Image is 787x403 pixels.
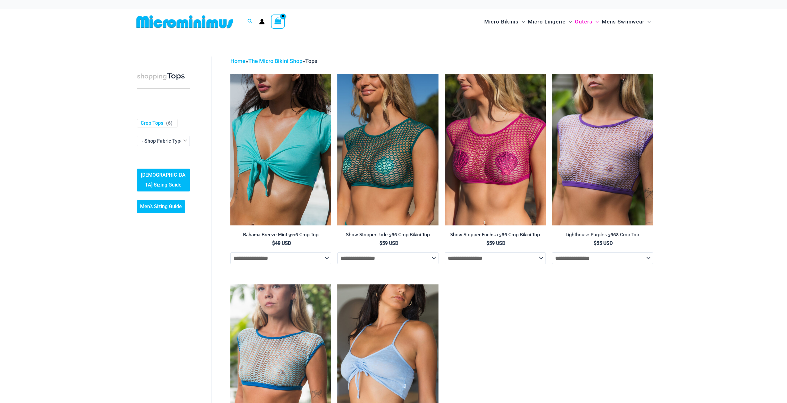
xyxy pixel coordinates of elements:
[575,14,592,30] span: Outers
[445,232,546,240] a: Show Stopper Fuchsia 366 Crop Bikini Top
[134,15,236,29] img: MM SHOP LOGO FLAT
[142,138,183,144] span: - Shop Fabric Type
[271,15,285,29] a: View Shopping Cart, empty
[230,58,317,64] span: » »
[594,240,613,246] bdi: 55 USD
[337,232,438,240] a: Show Stopper Jade 366 Crop Bikini Top
[592,14,599,30] span: Menu Toggle
[337,232,438,238] h2: Show Stopper Jade 366 Crop Bikini Top
[594,240,597,246] span: $
[519,14,525,30] span: Menu Toggle
[552,232,653,238] h2: Lighthouse Purples 3668 Crop Top
[137,136,190,146] span: - Shop Fabric Type
[445,74,546,225] img: Show Stopper Fuchsia 366 Top 5007 pants 08
[337,74,438,225] a: Show Stopper Jade 366 Top 5007 pants 09Show Stopper Jade 366 Top 5007 pants 12Show Stopper Jade 3...
[230,74,331,225] img: Bahama Breeze Mint 9116 Crop Top 01
[137,72,167,80] span: shopping
[230,232,331,240] a: Bahama Breeze Mint 9116 Crop Top
[230,74,331,225] a: Bahama Breeze Mint 9116 Crop Top 01Bahama Breeze Mint 9116 Crop Top 02Bahama Breeze Mint 9116 Cro...
[482,11,653,32] nav: Site Navigation
[137,200,185,213] a: Men’s Sizing Guide
[141,120,163,127] a: Crop Tops
[644,14,651,30] span: Menu Toggle
[486,240,505,246] bdi: 59 USD
[337,74,438,225] img: Show Stopper Jade 366 Top 5007 pants 09
[528,14,566,30] span: Micro Lingerie
[305,58,317,64] span: Tops
[379,240,382,246] span: $
[259,19,265,24] a: Account icon link
[248,58,302,64] a: The Micro Bikini Shop
[166,120,173,127] span: ( )
[230,58,246,64] a: Home
[272,240,275,246] span: $
[137,71,190,82] h3: Tops
[552,232,653,240] a: Lighthouse Purples 3668 Crop Top
[247,18,253,26] a: Search icon link
[379,240,398,246] bdi: 59 USD
[552,74,653,225] a: Lighthouse Purples 3668 Crop Top 01Lighthouse Purples 3668 Crop Top 516 Short 02Lighthouse Purple...
[230,232,331,238] h2: Bahama Breeze Mint 9116 Crop Top
[602,14,644,30] span: Mens Swimwear
[566,14,572,30] span: Menu Toggle
[573,12,600,31] a: OutersMenu ToggleMenu Toggle
[526,12,573,31] a: Micro LingerieMenu ToggleMenu Toggle
[600,12,652,31] a: Mens SwimwearMenu ToggleMenu Toggle
[484,14,519,30] span: Micro Bikinis
[137,169,190,191] a: [DEMOGRAPHIC_DATA] Sizing Guide
[445,232,546,238] h2: Show Stopper Fuchsia 366 Crop Bikini Top
[137,136,190,146] span: - Shop Fabric Type
[168,120,171,126] span: 6
[486,240,489,246] span: $
[483,12,526,31] a: Micro BikinisMenu ToggleMenu Toggle
[445,74,546,225] a: Show Stopper Fuchsia 366 Top 5007 pants 08Show Stopper Fuchsia 366 Top 5007 pants 11Show Stopper ...
[272,240,291,246] bdi: 49 USD
[552,74,653,225] img: Lighthouse Purples 3668 Crop Top 01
